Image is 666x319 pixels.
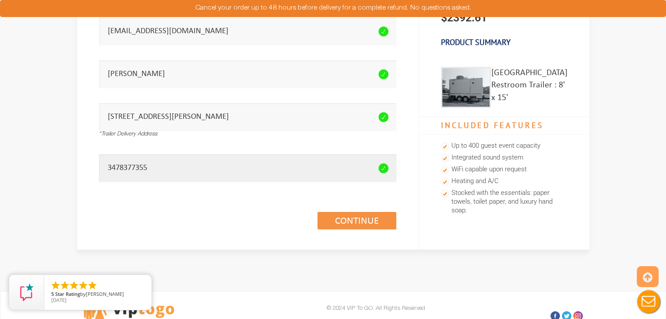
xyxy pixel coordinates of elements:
input: *Email [99,17,396,45]
li: Stocked with the essentials: paper towels, toilet paper, and luxury hand soap. [441,187,567,217]
p: © 2024 VIP To GO. All Rights Reserved [248,303,504,315]
button: Live Chat [631,284,666,319]
h4: Included Features [419,117,589,135]
h3: Product Summary [419,33,589,52]
input: *Contact Number [99,154,396,182]
li:  [87,280,98,291]
p: $2392.61 [419,3,589,33]
img: Review Rating [18,284,35,301]
input: *Contact Name [99,60,396,88]
span: Star Rating [55,291,80,297]
span: [PERSON_NAME] [86,291,124,297]
span: 5 [51,291,54,297]
li:  [69,280,79,291]
li:  [78,280,88,291]
li: Heating and A/C [441,176,567,187]
span: by [51,291,144,298]
li: WiFi capable upon request [441,164,567,176]
li:  [50,280,61,291]
li: Integrated sound system [441,152,567,164]
span: [DATE] [51,297,67,303]
div: *Trailer Delivery Address [99,131,396,139]
a: Continue [317,212,396,229]
input: *Trailer Delivery Address [99,103,396,131]
li:  [60,280,70,291]
div: [GEOGRAPHIC_DATA] Restroom Trailer : 8' x 15' [491,67,567,108]
li: Up to 400 guest event capacity [441,140,567,152]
